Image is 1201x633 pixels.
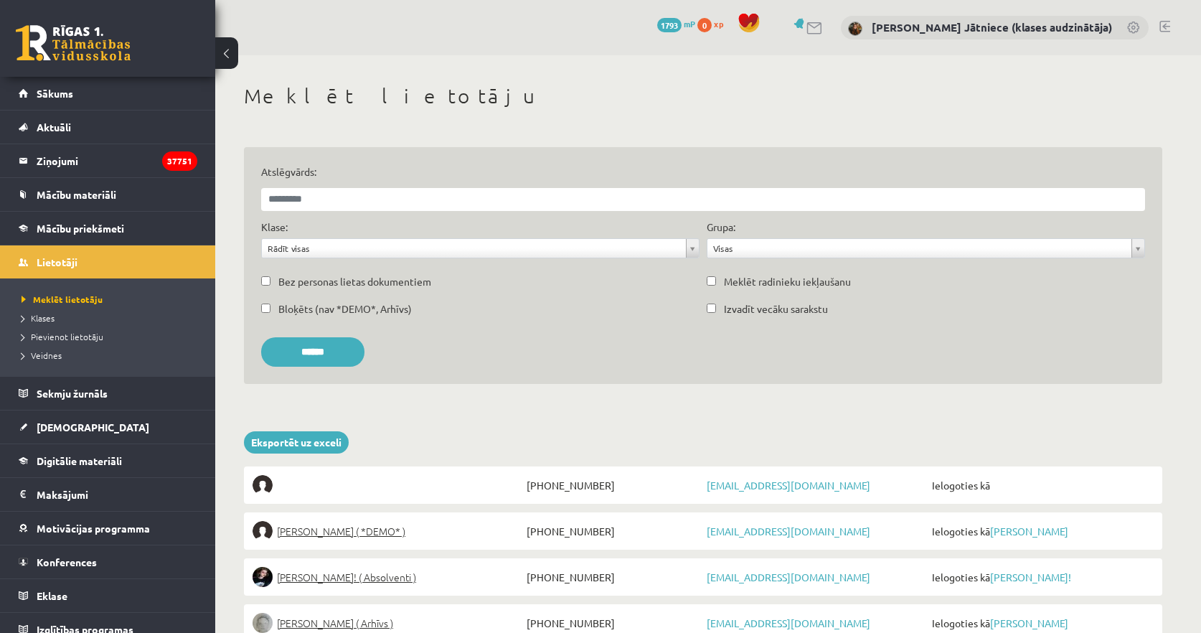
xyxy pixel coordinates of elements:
a: [DEMOGRAPHIC_DATA] [19,411,197,444]
img: Elīna Elizabete Ancveriņa [253,521,273,541]
a: Motivācijas programma [19,512,197,545]
span: 0 [697,18,712,32]
a: Eksportēt uz exceli [244,431,349,454]
a: [EMAIL_ADDRESS][DOMAIN_NAME] [707,616,870,629]
a: Visas [707,239,1144,258]
a: Meklēt lietotāju [22,293,201,306]
a: 1793 mP [657,18,695,29]
span: Motivācijas programma [37,522,150,535]
a: Aktuāli [19,111,197,144]
span: Konferences [37,555,97,568]
span: [PERSON_NAME] ( *DEMO* ) [277,521,405,541]
span: Rādīt visas [268,239,680,258]
span: Ielogoties kā [928,521,1154,541]
span: Ielogoties kā [928,613,1154,633]
img: Sofija Anrio-Karlauska! [253,567,273,587]
span: [PHONE_NUMBER] [523,521,703,541]
span: mP [684,18,695,29]
span: Mācību materiāli [37,188,116,201]
span: Ielogoties kā [928,567,1154,587]
a: Veidnes [22,349,201,362]
a: Ziņojumi37751 [19,144,197,177]
a: [PERSON_NAME]! [990,571,1071,583]
span: [PHONE_NUMBER] [523,475,703,495]
a: Pievienot lietotāju [22,330,201,343]
a: [PERSON_NAME] ( Arhīvs ) [253,613,523,633]
label: Bloķēts (nav *DEMO*, Arhīvs) [278,301,412,316]
a: Sekmju žurnāls [19,377,197,410]
span: Mācību priekšmeti [37,222,124,235]
span: Sākums [37,87,73,100]
a: [PERSON_NAME] [990,616,1068,629]
a: Lietotāji [19,245,197,278]
span: Eklase [37,589,67,602]
label: Atslēgvārds: [261,164,1145,179]
label: Klase: [261,220,288,235]
a: [EMAIL_ADDRESS][DOMAIN_NAME] [707,571,870,583]
span: Meklēt lietotāju [22,294,103,305]
a: Maksājumi [19,478,197,511]
span: Veidnes [22,350,62,361]
legend: Ziņojumi [37,144,197,177]
a: [PERSON_NAME] Jātniece (klases audzinātāja) [872,20,1112,34]
span: Pievienot lietotāju [22,331,103,342]
span: Sekmju žurnāls [37,387,108,400]
a: Rādīt visas [262,239,699,258]
a: [EMAIL_ADDRESS][DOMAIN_NAME] [707,525,870,538]
i: 37751 [162,151,197,171]
img: Anda Laine Jātniece (klases audzinātāja) [848,22,862,36]
label: Meklēt radinieku iekļaušanu [724,274,851,289]
a: Digitālie materiāli [19,444,197,477]
a: Mācību priekšmeti [19,212,197,245]
h1: Meklēt lietotāju [244,84,1162,108]
span: 1793 [657,18,682,32]
span: Visas [713,239,1126,258]
span: [DEMOGRAPHIC_DATA] [37,421,149,433]
a: Rīgas 1. Tālmācības vidusskola [16,25,131,61]
a: Sākums [19,77,197,110]
label: Bez personas lietas dokumentiem [278,274,431,289]
a: [PERSON_NAME] [990,525,1068,538]
label: Izvadīt vecāku sarakstu [724,301,828,316]
a: [EMAIL_ADDRESS][DOMAIN_NAME] [707,479,870,492]
a: Mācību materiāli [19,178,197,211]
a: Eklase [19,579,197,612]
a: [PERSON_NAME]! ( Absolventi ) [253,567,523,587]
span: Digitālie materiāli [37,454,122,467]
span: [PHONE_NUMBER] [523,567,703,587]
span: Klases [22,312,55,324]
a: Konferences [19,545,197,578]
label: Grupa: [707,220,735,235]
a: Klases [22,311,201,324]
img: Lelde Braune [253,613,273,633]
span: Lietotāji [37,255,77,268]
a: [PERSON_NAME] ( *DEMO* ) [253,521,523,541]
span: xp [714,18,723,29]
span: [PERSON_NAME] ( Arhīvs ) [277,613,393,633]
span: [PERSON_NAME]! ( Absolventi ) [277,567,416,587]
span: [PHONE_NUMBER] [523,613,703,633]
span: Aktuāli [37,121,71,133]
legend: Maksājumi [37,478,197,511]
span: Ielogoties kā [928,475,1154,495]
a: 0 xp [697,18,730,29]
